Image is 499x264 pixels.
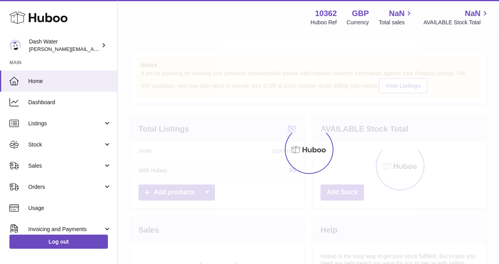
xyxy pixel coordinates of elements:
span: Orders [28,183,103,191]
strong: 10362 [315,8,337,19]
span: Home [28,78,111,85]
span: Dashboard [28,99,111,106]
div: Huboo Ref [311,19,337,26]
div: Currency [347,19,369,26]
a: NaN AVAILABLE Stock Total [423,8,490,26]
span: Listings [28,120,103,127]
img: james@dash-water.com [9,40,21,51]
span: NaN [389,8,404,19]
span: Sales [28,162,103,170]
span: Invoicing and Payments [28,226,103,233]
span: NaN [465,8,481,19]
a: NaN Total sales [379,8,413,26]
span: AVAILABLE Stock Total [423,19,490,26]
span: Total sales [379,19,413,26]
span: [PERSON_NAME][EMAIL_ADDRESS][DOMAIN_NAME] [29,46,157,52]
span: Stock [28,141,103,148]
strong: GBP [352,8,369,19]
div: Dash Water [29,38,100,53]
a: Log out [9,235,108,249]
span: Usage [28,204,111,212]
